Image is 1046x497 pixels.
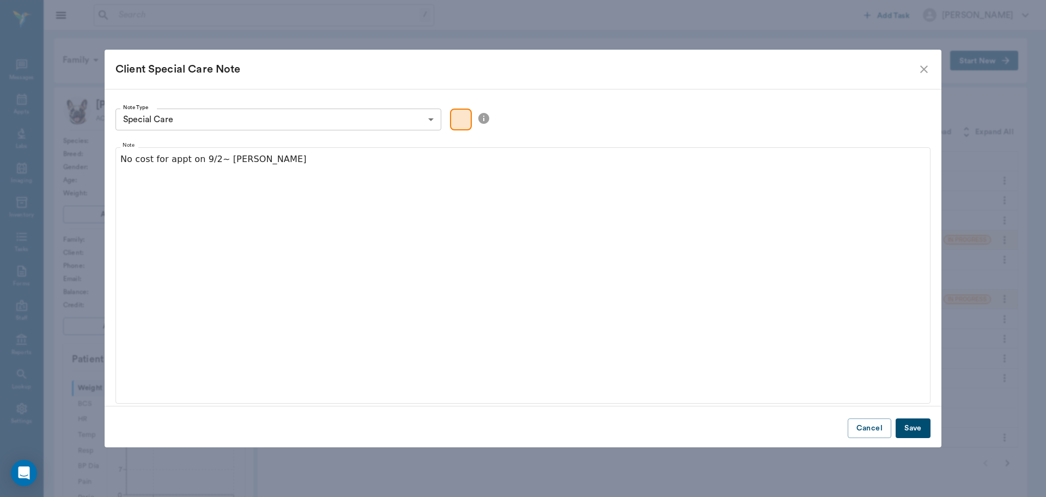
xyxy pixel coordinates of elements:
div: Client Special Care Note [115,61,917,78]
button: Cancel [848,418,891,439]
button: Save [896,418,931,439]
div: Special Care [115,109,441,130]
button: close [917,63,931,76]
div: Open Intercom Messenger [11,460,37,486]
p: No cost for appt on 9/2~ [PERSON_NAME] [120,153,926,166]
label: Note [123,142,135,149]
div: Color preview [450,109,472,130]
label: Note Type [123,104,149,111]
